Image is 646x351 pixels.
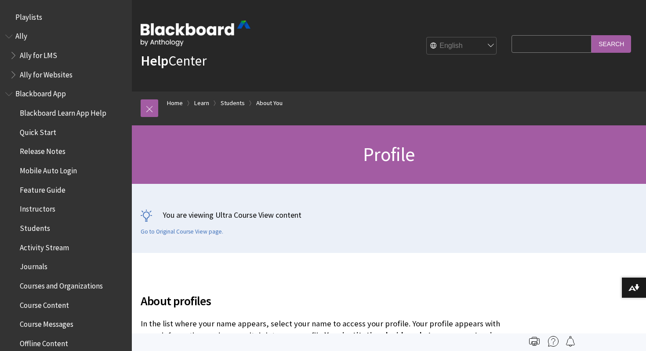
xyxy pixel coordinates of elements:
span: Quick Start [20,125,56,137]
span: Mobile Auto Login [20,163,77,175]
a: Go to Original Course View page. [141,228,223,236]
span: Journals [20,260,47,271]
a: Learn [194,98,209,109]
a: Home [167,98,183,109]
span: Ally for LMS [20,48,57,60]
p: In the list where your name appears, select your name to access your profile. Your profile appear... [141,318,507,341]
img: More help [548,336,559,347]
span: Course Messages [20,317,73,329]
img: Blackboard by Anthology [141,21,250,46]
span: Feature Guide [20,183,65,194]
span: Offline Content [20,336,68,348]
input: Search [592,35,631,52]
span: Blackboard Learn App Help [20,106,106,117]
span: Instructors [20,202,55,214]
span: Students [20,221,50,233]
span: Activity Stream [20,240,69,252]
nav: Book outline for Anthology Ally Help [5,29,127,82]
select: Site Language Selector [427,37,497,55]
span: Release Notes [20,144,65,156]
span: Course Content [20,298,69,310]
nav: Book outline for Playlists [5,10,127,25]
span: Ally for Websites [20,67,73,79]
a: About You [256,98,283,109]
span: Blackboard App [15,87,66,99]
span: About profiles [141,292,507,310]
p: You are viewing Ultra Course View content [141,209,637,220]
a: HelpCenter [141,52,207,69]
span: Ally [15,29,27,41]
img: Print [529,336,540,347]
strong: Help [141,52,168,69]
img: Follow this page [565,336,576,347]
span: Courses and Organizations [20,278,103,290]
span: Your institution decides what you can customize [324,330,501,340]
span: Profile [363,142,414,166]
a: Students [221,98,245,109]
span: Playlists [15,10,42,22]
